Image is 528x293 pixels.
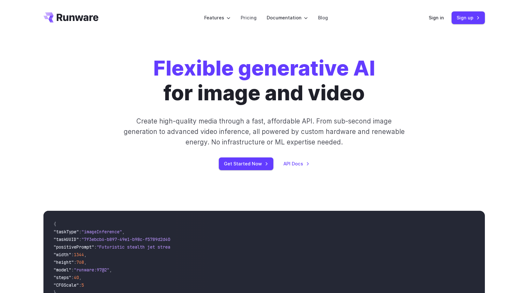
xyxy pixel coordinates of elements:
a: Sign up [452,11,485,24]
span: 40 [74,275,79,280]
strong: Flexible generative AI [153,56,375,81]
span: "width" [54,252,71,257]
span: "Futuristic stealth jet streaking through a neon-lit cityscape with glowing purple exhaust" [97,244,328,250]
span: : [79,229,81,235]
span: , [84,259,87,265]
span: "taskUUID" [54,236,79,242]
span: : [71,267,74,273]
span: 1344 [74,252,84,257]
a: Sign in [429,14,444,21]
span: : [79,236,81,242]
span: : [94,244,97,250]
span: : [71,252,74,257]
p: Create high-quality media through a fast, affordable API. From sub-second image generation to adv... [123,116,405,148]
a: Blog [318,14,328,21]
span: "CFGScale" [54,282,79,288]
a: Pricing [241,14,257,21]
span: "7f3ebcb6-b897-49e1-b98c-f5789d2d40d7" [81,236,178,242]
label: Documentation [267,14,308,21]
span: 5 [81,282,84,288]
span: , [122,229,125,235]
span: "height" [54,259,74,265]
h1: for image and video [153,56,375,106]
a: Go to / [43,12,99,23]
span: : [79,282,81,288]
span: "imageInference" [81,229,122,235]
span: { [54,221,56,227]
span: "model" [54,267,71,273]
span: , [84,252,87,257]
span: , [79,275,81,280]
a: Get Started Now [219,157,273,170]
a: API Docs [284,160,310,167]
span: : [74,259,76,265]
span: "positivePrompt" [54,244,94,250]
span: "taskType" [54,229,79,235]
span: "runware:97@2" [74,267,109,273]
span: "steps" [54,275,71,280]
span: 768 [76,259,84,265]
label: Features [204,14,231,21]
span: : [71,275,74,280]
span: , [109,267,112,273]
